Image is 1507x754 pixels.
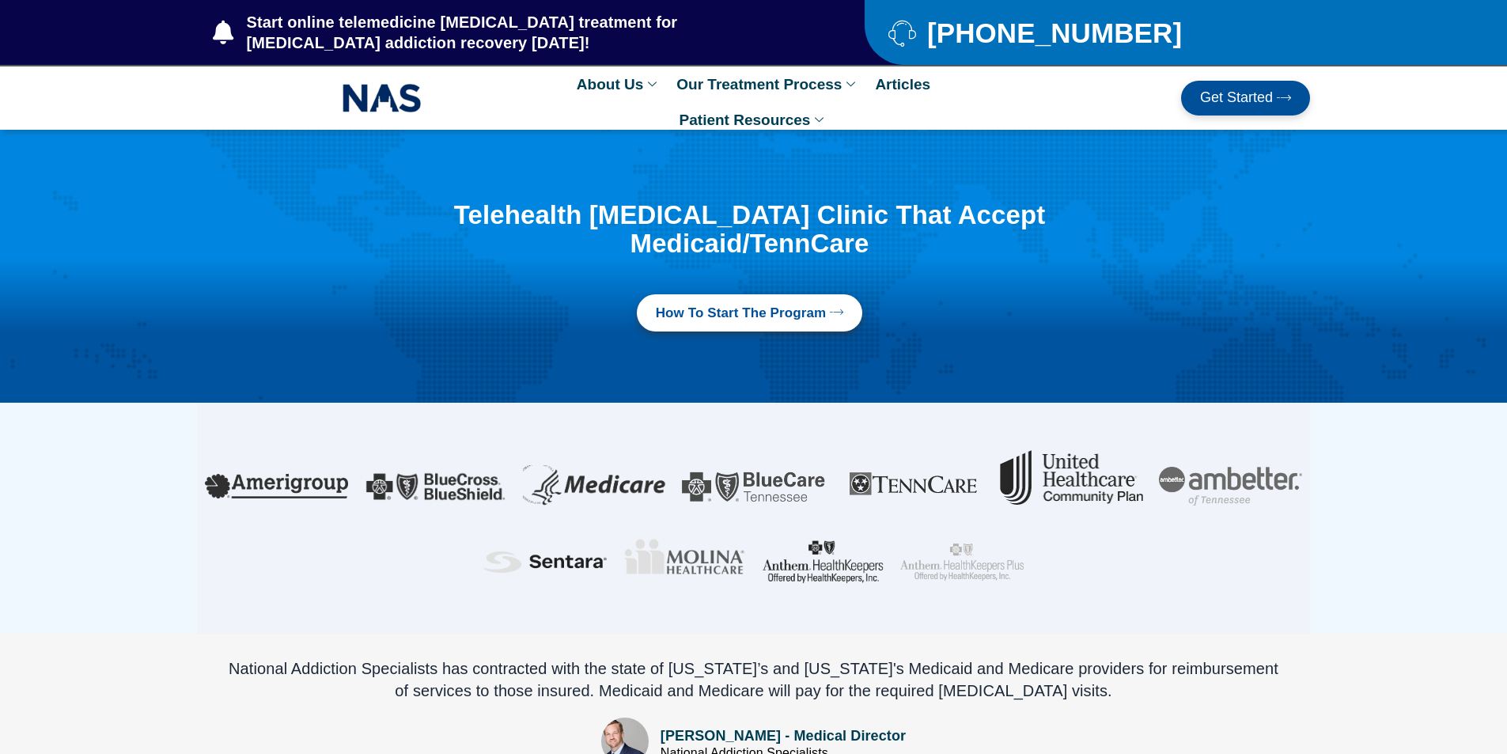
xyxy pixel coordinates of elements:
div: National Addiction Specialists has contracted with the state of [US_STATE]’s and [US_STATE]'s Med... [229,657,1278,702]
img: UHC Logo [1000,450,1143,505]
span: How to Start the program [656,304,827,323]
a: About Us [569,66,668,102]
h1: Telehealth [MEDICAL_DATA] Clinic That Accept Medicaid/TennCare [347,201,1151,259]
a: How to Start the program [637,294,863,332]
a: Our Treatment Process [668,66,867,102]
img: TennCare logo [841,450,984,521]
img: NAS_email_signature-removebg-preview.png [343,80,422,116]
img: online-suboxone-doctors-that-accepts-bluecare [682,472,825,502]
a: Articles [867,66,938,102]
img: ambetter insurance of tennessee for opioid addiction [1159,467,1302,506]
span: Get Started [1200,90,1273,106]
a: Start online telemedicine [MEDICAL_DATA] treatment for [MEDICAL_DATA] addiction recovery [DATE]! [213,12,801,53]
a: Get Started [1181,81,1310,116]
img: online-suboxone-doctors-that-accepts-medicare [523,465,666,507]
a: Patient Resources [672,102,836,138]
div: [PERSON_NAME] - Medical Director [661,726,906,747]
span: Start online telemedicine [MEDICAL_DATA] treatment for [MEDICAL_DATA] addiction recovery [DATE]! [243,12,802,53]
a: [PHONE_NUMBER] [888,19,1270,47]
img: online-suboxone-doctors-that-accepts-amerigroup [205,474,348,498]
span: [PHONE_NUMBER] [923,23,1182,43]
img: online-suboxone-doctors-that-accepts-bluecross-blueshield [364,468,507,505]
img: molina healthcare logo [623,538,746,576]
